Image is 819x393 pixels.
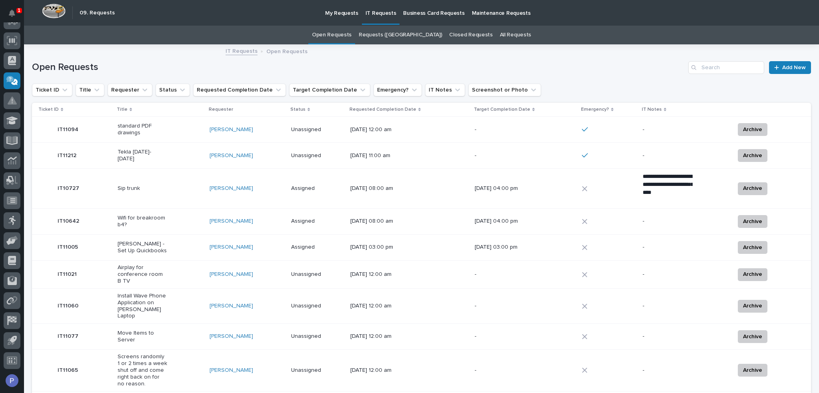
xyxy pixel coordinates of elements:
[500,26,531,44] a: All Requests
[743,332,762,341] span: Archive
[688,61,764,74] input: Search
[32,117,811,143] tr: IT11094IT11094 standard PDF drawings[PERSON_NAME] Unassigned[DATE] 12:00 am--Archive
[266,46,308,55] p: Open Requests
[449,26,492,44] a: Closed Requests
[108,84,152,96] button: Requester
[210,244,253,251] a: [PERSON_NAME]
[474,105,530,114] p: Target Completion Date
[643,271,693,278] p: -
[4,372,20,389] button: users-avatar
[743,184,762,193] span: Archive
[76,84,104,96] button: Title
[738,149,767,162] button: Archive
[118,293,168,319] p: Install Wave Phone Application on [PERSON_NAME] Laptop
[291,333,341,340] p: Unassigned
[643,367,693,374] p: -
[350,271,400,278] p: [DATE] 12:00 am
[58,151,78,159] p: IT11212
[743,243,762,252] span: Archive
[32,208,811,234] tr: IT10642IT10642 Wifi for breakroom b4?[PERSON_NAME] Assigned[DATE] 08:00 am[DATE] 04:00 pm-Archive
[350,244,400,251] p: [DATE] 03:00 pm
[738,300,767,313] button: Archive
[475,333,525,340] p: -
[209,105,233,114] p: Requester
[581,105,609,114] p: Emergency?
[32,260,811,289] tr: IT11021IT11021 Airplay for conference room B TV[PERSON_NAME] Unassigned[DATE] 12:00 am--Archive
[117,105,128,114] p: Title
[58,331,80,340] p: IT11077
[58,242,80,251] p: IT11005
[743,365,762,375] span: Archive
[58,184,81,192] p: IT10727
[312,26,352,44] a: Open Requests
[350,218,400,225] p: [DATE] 08:00 am
[738,241,767,254] button: Archive
[475,367,525,374] p: -
[118,215,168,228] p: Wifi for breakroom b4?
[350,367,400,374] p: [DATE] 12:00 am
[743,269,762,279] span: Archive
[291,218,341,225] p: Assigned
[350,303,400,309] p: [DATE] 12:00 am
[738,215,767,228] button: Archive
[210,303,253,309] a: [PERSON_NAME]
[10,10,20,22] div: Notifications1
[291,244,341,251] p: Assigned
[643,333,693,340] p: -
[210,185,253,192] a: [PERSON_NAME]
[58,365,80,374] p: IT11065
[32,169,811,209] tr: IT10727IT10727 Sip trunk[PERSON_NAME] Assigned[DATE] 08:00 am[DATE] 04:00 pm**** **** **** **** *...
[475,152,525,159] p: -
[32,289,811,323] tr: IT11060IT11060 Install Wave Phone Application on [PERSON_NAME] Laptop[PERSON_NAME] Unassigned[DAT...
[643,303,693,309] p: -
[350,126,400,133] p: [DATE] 12:00 am
[42,4,66,18] img: Workspace Logo
[58,301,80,309] p: IT11060
[475,126,525,133] p: -
[643,244,693,251] p: -
[291,185,341,192] p: Assigned
[118,241,168,254] p: [PERSON_NAME] - Set Up Quickbooks
[58,125,80,133] p: IT11094
[32,323,811,349] tr: IT11077IT11077 Move Items to Server[PERSON_NAME] Unassigned[DATE] 12:00 am--Archive
[743,125,762,134] span: Archive
[210,271,253,278] a: [PERSON_NAME]
[743,217,762,226] span: Archive
[350,105,416,114] p: Requested Completion Date
[18,8,20,13] p: 1
[118,149,168,162] p: Tekla [DATE]-[DATE]
[475,218,525,225] p: [DATE] 04:00 pm
[156,84,190,96] button: Status
[118,123,168,136] p: standard PDF drawings
[475,271,525,278] p: -
[32,84,72,96] button: Ticket ID
[643,218,693,225] p: -
[642,105,662,114] p: IT Notes
[743,151,762,160] span: Archive
[118,185,168,192] p: Sip trunk
[350,152,400,159] p: [DATE] 11:00 am
[350,333,400,340] p: [DATE] 12:00 am
[475,244,525,251] p: [DATE] 03:00 pm
[291,152,341,159] p: Unassigned
[118,353,168,387] p: Screens randomly 1 or 2 times a week shut off and come right back on for no reason.
[350,185,400,192] p: [DATE] 08:00 am
[118,264,168,284] p: Airplay for conference room B TV
[782,65,806,70] span: Add New
[374,84,422,96] button: Emergency?
[475,303,525,309] p: -
[32,62,685,73] h1: Open Requests
[291,303,341,309] p: Unassigned
[4,5,20,22] button: Notifications
[359,26,442,44] a: Requests ([GEOGRAPHIC_DATA])
[32,349,811,391] tr: IT11065IT11065 Screens randomly 1 or 2 times a week shut off and come right back on for no reason...
[210,152,253,159] a: [PERSON_NAME]
[118,330,168,343] p: Move Items to Server
[738,182,767,195] button: Archive
[738,330,767,343] button: Archive
[291,271,341,278] p: Unassigned
[210,218,253,225] a: [PERSON_NAME]
[743,301,762,311] span: Archive
[290,105,306,114] p: Status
